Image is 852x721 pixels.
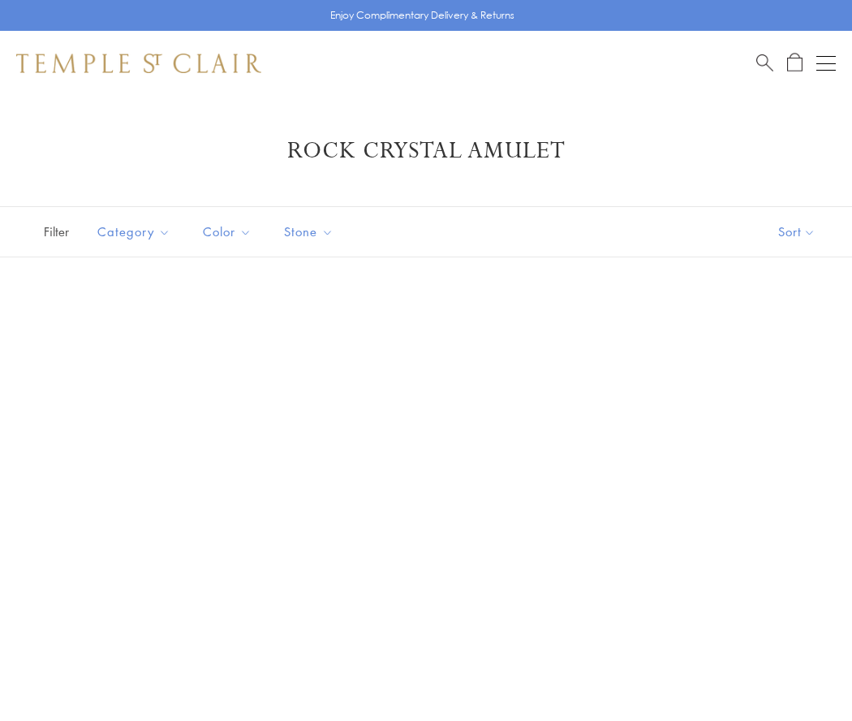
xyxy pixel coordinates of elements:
[195,222,264,242] span: Color
[89,222,183,242] span: Category
[16,54,261,73] img: Temple St. Clair
[816,54,836,73] button: Open navigation
[85,214,183,250] button: Category
[191,214,264,250] button: Color
[330,7,514,24] p: Enjoy Complimentary Delivery & Returns
[787,53,803,73] a: Open Shopping Bag
[276,222,346,242] span: Stone
[272,214,346,250] button: Stone
[41,136,811,166] h1: Rock Crystal Amulet
[756,53,773,73] a: Search
[742,207,852,257] button: Show sort by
